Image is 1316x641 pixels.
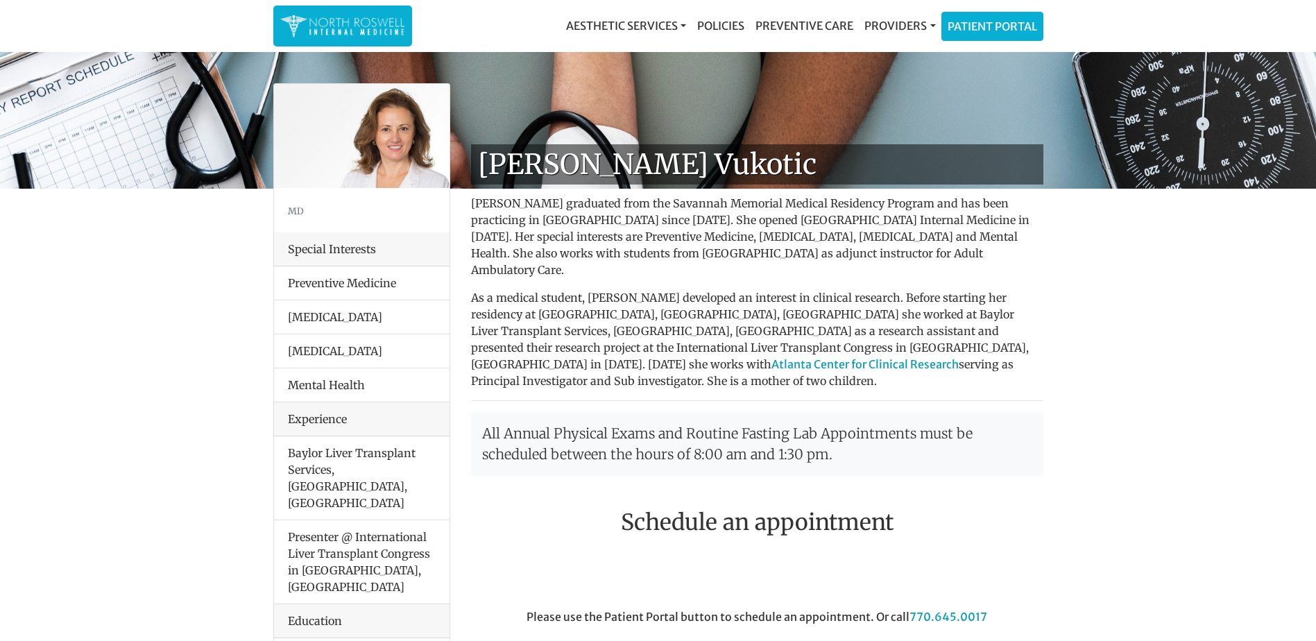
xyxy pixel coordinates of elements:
div: Special Interests [274,232,450,266]
li: [MEDICAL_DATA] [274,334,450,368]
img: North Roswell Internal Medicine [280,12,405,40]
p: As a medical student, [PERSON_NAME] developed an interest in clinical research. Before starting h... [471,289,1043,389]
a: 770.645.0017 [909,610,987,624]
h1: [PERSON_NAME] Vukotic [471,144,1043,185]
div: Experience [274,402,450,436]
li: Baylor Liver Transplant Services, [GEOGRAPHIC_DATA], [GEOGRAPHIC_DATA] [274,436,450,520]
li: [MEDICAL_DATA] [274,300,450,334]
div: Education [274,604,450,638]
a: Policies [692,12,750,40]
a: Providers [859,12,941,40]
p: [PERSON_NAME] graduated from the Savannah Memorial Medical Residency Program and has been practic... [471,195,1043,278]
a: Atlanta Center for Clinical Research [771,357,959,371]
li: Preventive Medicine [274,266,450,300]
li: Mental Health [274,368,450,402]
a: Aesthetic Services [561,12,692,40]
li: Presenter @ International Liver Transplant Congress in [GEOGRAPHIC_DATA], [GEOGRAPHIC_DATA] [274,520,450,604]
img: Dr. Goga Vukotis [274,84,450,188]
p: All Annual Physical Exams and Routine Fasting Lab Appointments must be scheduled between the hour... [471,412,1043,476]
small: MD [288,205,304,216]
a: Preventive Care [750,12,859,40]
a: Patient Portal [942,12,1043,40]
h2: Schedule an appointment [471,509,1043,536]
